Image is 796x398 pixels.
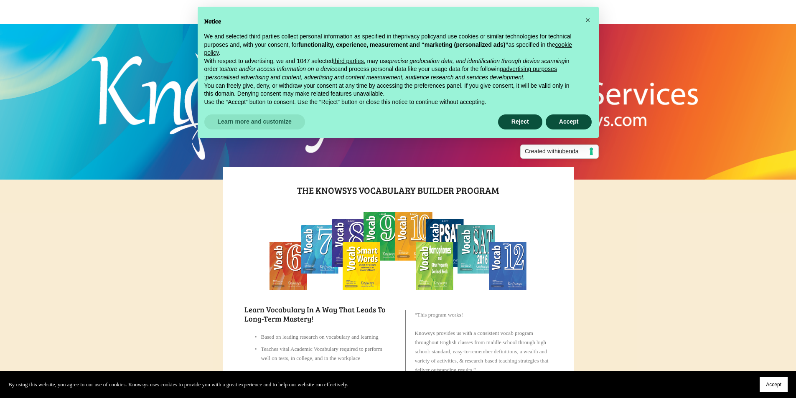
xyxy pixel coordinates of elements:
p: We and selected third parties collect personal information as specified in the and use cookies or... [204,33,579,57]
h2: Notice [204,17,579,26]
a: Created withiubenda [520,144,598,159]
span: × [585,15,590,25]
button: third parties [333,57,364,66]
img: 20160113 Vocab Sales covers splash.gif [270,212,526,291]
button: Learn more and customize [204,114,305,129]
h2: Learn vocabulary in a way that leads to long-term mastery! [244,305,391,323]
a: cookie policy [204,41,572,56]
p: By using this website, you agree to our use of cookies. Knowsys uses cookies to provide you with ... [8,380,348,389]
strong: functionality, experience, measurement and “marketing (personalized ads)” [298,41,508,48]
button: Close this notice [581,13,595,27]
p: Based on leading research on vocabulary and learning [261,332,391,342]
button: Accept [760,377,788,392]
h1: The Knowsys Vocabulary Builder Program [244,183,552,198]
button: Reject [498,114,542,129]
span: Accept [766,382,781,388]
span: “ [415,312,417,318]
button: Accept [546,114,592,129]
span: iubenda [558,148,579,155]
span: Created with [525,147,584,156]
span: ” [473,367,476,373]
p: With respect to advertising, we and 1047 selected , may use in order to and process personal data... [204,57,579,82]
p: Teaches vital Academic Vocabulary required to perform well on tests, in college, and in the workp... [261,345,391,363]
a: privacy policy [401,33,436,40]
button: advertising purposes [503,65,557,74]
em: store and/or access information on a device [224,66,338,72]
em: precise geolocation data, and identification through device scanning [389,58,565,64]
blockquote: This program works! Knowsys provides us with a consistent vocab program throughout English classe... [405,310,552,375]
em: personalised advertising and content, advertising and content measurement, audience research and ... [206,74,524,81]
p: Use the “Accept” button to consent. Use the “Reject” button or close this notice to continue with... [204,98,579,106]
p: You can freely give, deny, or withdraw your consent at any time by accessing the preferences pane... [204,82,579,98]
